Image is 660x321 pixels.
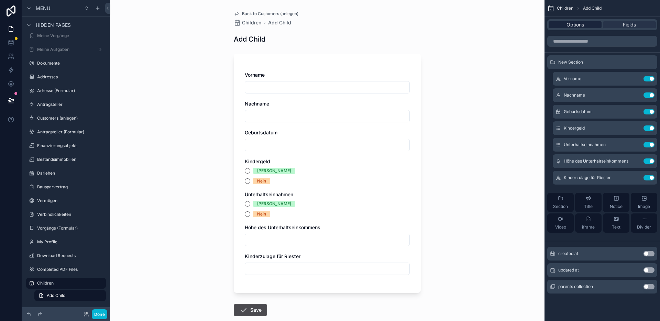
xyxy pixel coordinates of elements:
span: Back to Customers (anlegen) [242,11,298,16]
a: Add Child [34,290,106,301]
div: [PERSON_NAME] [257,168,291,174]
label: Customers (anlegen) [37,115,104,121]
span: Fields [623,21,636,28]
a: Completed PDF Files [26,264,106,275]
label: Bausparvertrag [37,184,104,190]
span: Menu [36,5,50,12]
a: Vermögen [26,195,106,206]
label: Download Requests [37,253,104,258]
span: Kindergeld [245,158,270,164]
a: Download Requests [26,250,106,261]
label: My Profile [37,239,104,245]
span: Vorname [564,76,581,81]
div: Nein [257,178,266,184]
a: Back to Customers (anlegen) [234,11,298,16]
label: Dokumente [37,60,104,66]
span: parents collection [558,284,593,289]
span: Children [557,5,573,11]
label: Completed PDF Files [37,267,104,272]
button: Divider [631,213,657,233]
a: Customers (anlegen) [26,113,106,124]
button: Title [575,193,602,212]
span: Vorname [245,72,265,78]
span: Kinderzulage für Riester [245,253,300,259]
span: Nachname [245,101,269,107]
label: Addresses [37,74,104,80]
span: Add Child [583,5,602,11]
label: Antragsteller (Formular) [37,129,104,135]
button: Section [547,193,574,212]
span: Title [584,204,593,209]
span: Höhe des Unterhaltseinkommens [564,158,628,164]
span: Options [566,21,584,28]
span: Children [242,19,261,26]
a: My Profile [26,236,106,247]
a: Bausparvertrag [26,181,106,192]
span: Add Child [47,293,65,298]
a: Finanzierungsobjekt [26,140,106,151]
span: iframe [582,224,595,230]
a: Add Child [268,19,291,26]
span: Höhe des Unterhaltseinkommens [245,224,320,230]
button: Save [234,304,267,316]
a: Children [26,278,106,289]
h1: Add Child [234,34,265,44]
button: Done [92,309,107,319]
label: Darlehen [37,170,104,176]
span: updated at [558,267,579,273]
button: iframe [575,213,602,233]
label: Bestandsimmobilien [37,157,104,162]
a: Meine Aufgaben [26,44,106,55]
span: Divider [637,224,651,230]
label: Vorgänge (Formular) [37,225,104,231]
a: Adresse (Formular) [26,85,106,96]
a: Darlehen [26,168,106,179]
a: Children [234,19,261,26]
div: Nein [257,211,266,217]
span: Section [553,204,568,209]
div: [PERSON_NAME] [257,201,291,207]
label: Meine Aufgaben [37,47,95,52]
span: Nachname [564,92,585,98]
button: Image [631,193,657,212]
label: Children [37,280,102,286]
a: Meine Vorgänge [26,30,106,41]
span: Kinderzulage für Riester [564,175,611,180]
span: Video [555,224,566,230]
span: Hidden pages [36,22,71,29]
label: Vermögen [37,198,104,203]
span: Geburtsdatum [564,109,592,114]
span: Image [638,204,650,209]
a: Addresses [26,71,106,82]
span: created at [558,251,578,256]
label: Antragsteller [37,102,104,107]
span: Kindergeld [564,125,585,131]
span: Unterhaltseinnahmen [245,191,293,197]
label: Meine Vorgänge [37,33,104,38]
label: Adresse (Formular) [37,88,104,93]
span: New Section [558,59,583,65]
span: Notice [610,204,623,209]
label: Verbindlichkeiten [37,212,104,217]
button: Notice [603,193,629,212]
span: Unterhaltseinnahmen [564,142,606,147]
label: Finanzierungsobjekt [37,143,104,148]
span: Geburtsdatum [245,130,277,135]
a: Antragsteller [26,99,106,110]
a: Antragsteller (Formular) [26,126,106,137]
span: Text [612,224,620,230]
a: Verbindlichkeiten [26,209,106,220]
a: Bestandsimmobilien [26,154,106,165]
button: Video [547,213,574,233]
a: Dokumente [26,58,106,69]
a: Vorgänge (Formular) [26,223,106,234]
button: Text [603,213,629,233]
